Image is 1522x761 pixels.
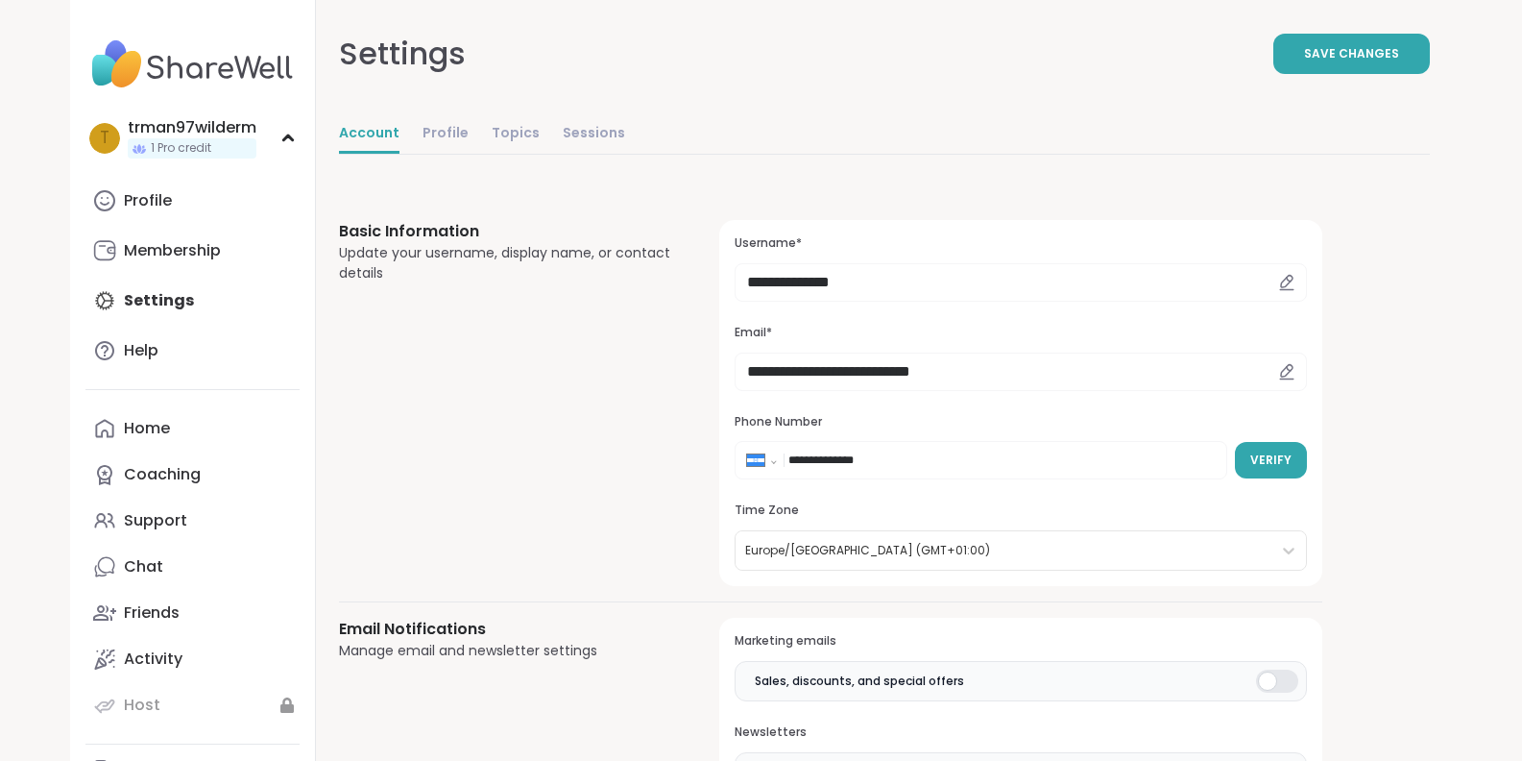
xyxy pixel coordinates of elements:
a: Home [85,405,300,452]
h3: Phone Number [735,414,1306,430]
h3: Time Zone [735,503,1306,519]
a: Chat [85,544,300,590]
div: Manage email and newsletter settings [339,641,674,661]
a: Sessions [563,115,625,154]
h3: Newsletters [735,724,1306,741]
div: Help [124,340,158,361]
a: Profile [423,115,469,154]
h3: Email Notifications [339,618,674,641]
span: Save Changes [1304,45,1399,62]
a: Coaching [85,452,300,498]
h3: Username* [735,235,1306,252]
button: Verify [1235,442,1307,479]
span: 1 Pro credit [151,140,211,157]
a: Profile [85,178,300,224]
a: Host [85,682,300,728]
span: Sales, discounts, and special offers [755,673,964,690]
a: Topics [492,115,540,154]
div: Home [124,418,170,439]
a: Activity [85,636,300,682]
div: Friends [124,602,180,624]
img: ShareWell Nav Logo [85,31,300,98]
span: t [100,126,109,151]
div: Support [124,510,187,531]
div: Chat [124,556,163,577]
h3: Marketing emails [735,633,1306,650]
div: Update your username, display name, or contact details [339,243,674,283]
div: Coaching [124,464,201,485]
a: Membership [85,228,300,274]
a: Help [85,328,300,374]
a: Support [85,498,300,544]
div: trman97wilderm [128,117,256,138]
div: Settings [339,31,466,77]
div: Membership [124,240,221,261]
a: Account [339,115,399,154]
div: Host [124,695,160,716]
span: Verify [1250,452,1292,469]
button: Save Changes [1273,34,1430,74]
h3: Basic Information [339,220,674,243]
div: Profile [124,190,172,211]
div: Activity [124,649,182,670]
h3: Email* [735,325,1306,341]
a: Friends [85,590,300,636]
